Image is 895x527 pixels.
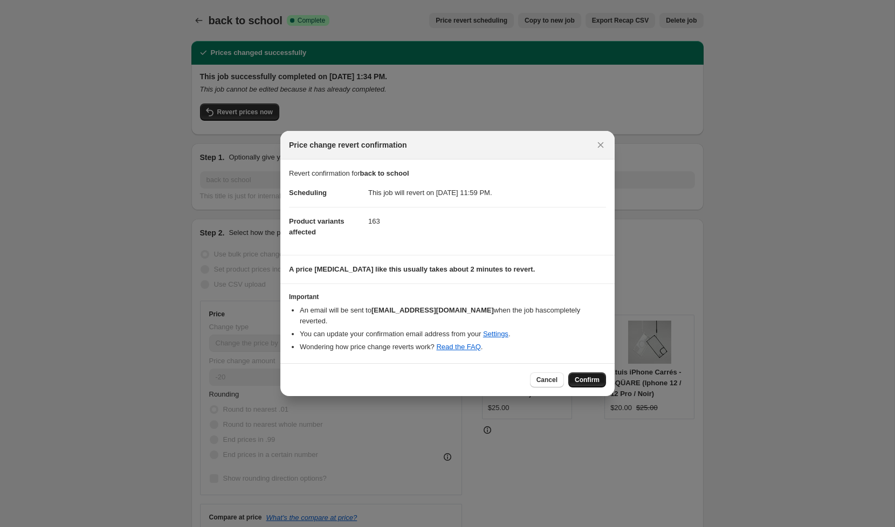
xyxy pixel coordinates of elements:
[360,169,409,177] b: back to school
[300,305,606,327] li: An email will be sent to when the job has completely reverted .
[289,189,327,197] span: Scheduling
[289,217,345,236] span: Product variants affected
[483,330,508,338] a: Settings
[371,306,494,314] b: [EMAIL_ADDRESS][DOMAIN_NAME]
[289,293,606,301] h3: Important
[300,342,606,352] li: Wondering how price change reverts work? .
[436,343,480,351] a: Read the FAQ
[300,329,606,339] li: You can update your confirmation email address from your .
[289,140,407,150] span: Price change revert confirmation
[289,168,606,179] p: Revert confirmation for
[368,179,606,207] dd: This job will revert on [DATE] 11:59 PM.
[575,376,600,384] span: Confirm
[593,137,608,152] button: Close
[368,207,606,235] dd: 163
[530,372,564,387] button: Cancel
[536,376,557,384] span: Cancel
[289,265,535,273] b: A price [MEDICAL_DATA] like this usually takes about 2 minutes to revert.
[568,372,606,387] button: Confirm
